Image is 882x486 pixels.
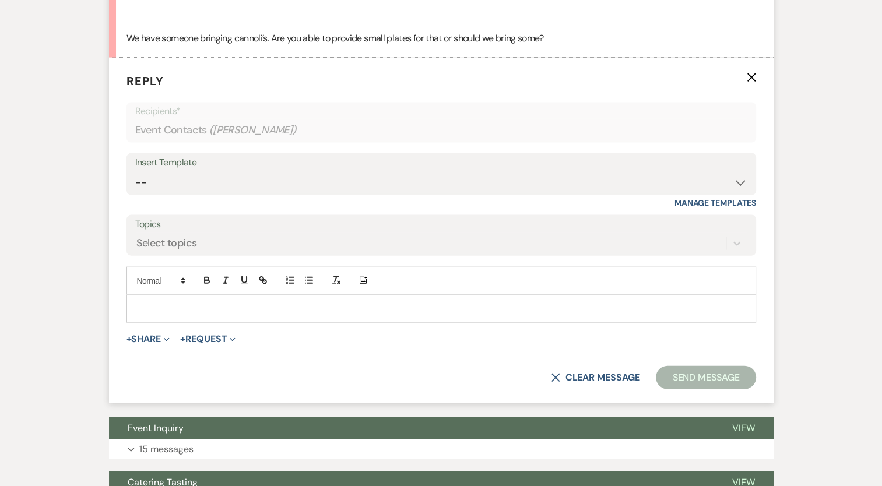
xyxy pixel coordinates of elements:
a: Manage Templates [674,198,756,208]
button: View [714,417,774,439]
div: Insert Template [135,154,747,171]
label: Topics [135,216,747,233]
button: Request [180,334,236,344]
button: 15 messages [109,439,774,459]
p: 15 messages [139,442,194,457]
span: + [180,334,185,344]
button: Send Message [656,366,756,389]
span: Reply [126,73,164,89]
button: Clear message [551,373,639,382]
span: View [732,422,755,434]
div: Event Contacts [135,119,747,142]
span: + [126,334,132,344]
div: Select topics [136,236,197,252]
button: Share [126,334,170,344]
span: ( [PERSON_NAME] ) [209,122,297,138]
p: Recipients* [135,104,747,119]
button: Event Inquiry [109,417,714,439]
span: Event Inquiry [128,422,184,434]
